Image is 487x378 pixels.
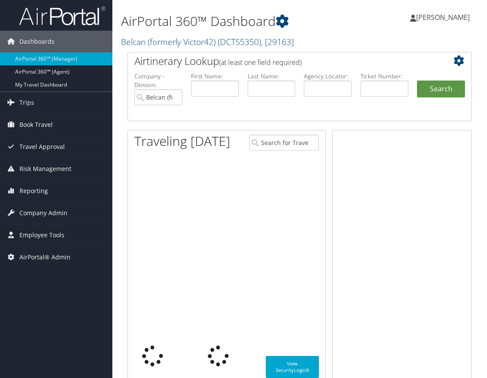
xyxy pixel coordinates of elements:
span: [PERSON_NAME] [416,13,470,22]
label: Ticket Number: [360,72,408,81]
img: airportal-logo.png [19,6,105,26]
label: Last Name: [248,72,296,81]
label: Agency Locator: [304,72,352,81]
a: View SecurityLogic® [266,356,318,378]
span: Dashboards [19,31,54,52]
h2: Airtinerary Lookup [134,54,436,68]
span: Risk Management [19,158,71,180]
span: ( DCTS5350 ) [218,36,261,48]
h1: AirPortal 360™ Dashboard [121,12,359,30]
label: First Name: [191,72,239,81]
a: [PERSON_NAME] [410,4,478,30]
span: Book Travel [19,114,53,136]
span: Trips [19,92,34,113]
span: Employee Tools [19,224,64,246]
span: Company Admin [19,202,67,224]
span: , [ 29163 ] [261,36,294,48]
button: Search [417,81,465,98]
span: Reporting [19,180,48,202]
label: Company - Division: [134,72,182,90]
span: AirPortal® Admin [19,246,70,268]
span: (at least one field required) [219,58,302,67]
input: Search for Traveler [249,135,318,151]
span: Travel Approval [19,136,65,158]
h1: Traveling [DATE] [134,132,230,150]
a: Belcan (formerly Victor42) [121,36,294,48]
